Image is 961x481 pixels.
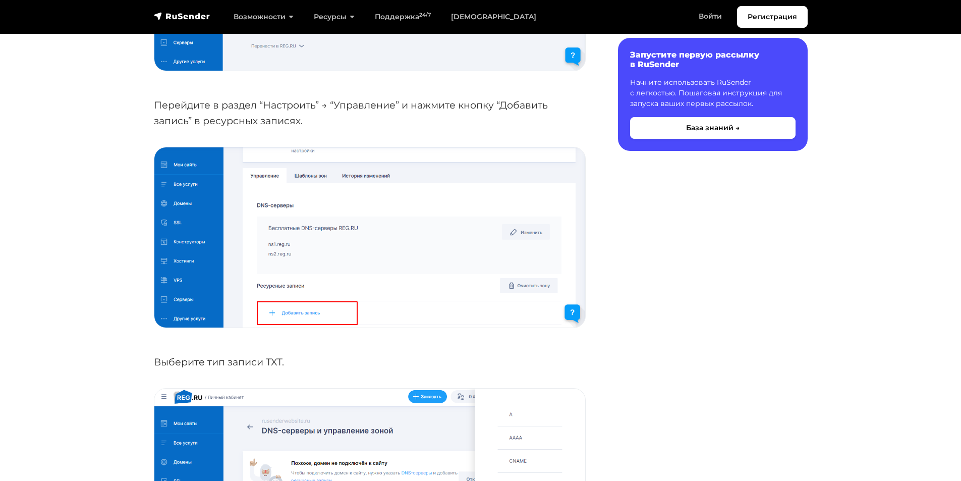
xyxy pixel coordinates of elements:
[419,12,431,18] sup: 24/7
[154,97,586,128] p: Перейдите в раздел “Настроить” → “Управление” и нажмите кнопку “Добавить запись” в ресурсных запи...
[154,354,586,370] p: Выберите тип записи TXT.
[630,77,796,109] p: Начните использовать RuSender с легкостью. Пошаговая инструкция для запуска ваших первых рассылок.
[689,6,732,27] a: Войти
[365,7,441,27] a: Поддержка24/7
[630,50,796,69] h6: Запустите первую рассылку в RuSender
[630,117,796,139] button: База знаний →
[618,38,808,151] a: Запустите первую рассылку в RuSender Начните использовать RuSender с легкостью. Пошаговая инструк...
[154,11,210,21] img: RuSender
[737,6,808,28] a: Регистрация
[441,7,546,27] a: [DEMOGRAPHIC_DATA]
[304,7,365,27] a: Ресурсы
[223,7,304,27] a: Возможности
